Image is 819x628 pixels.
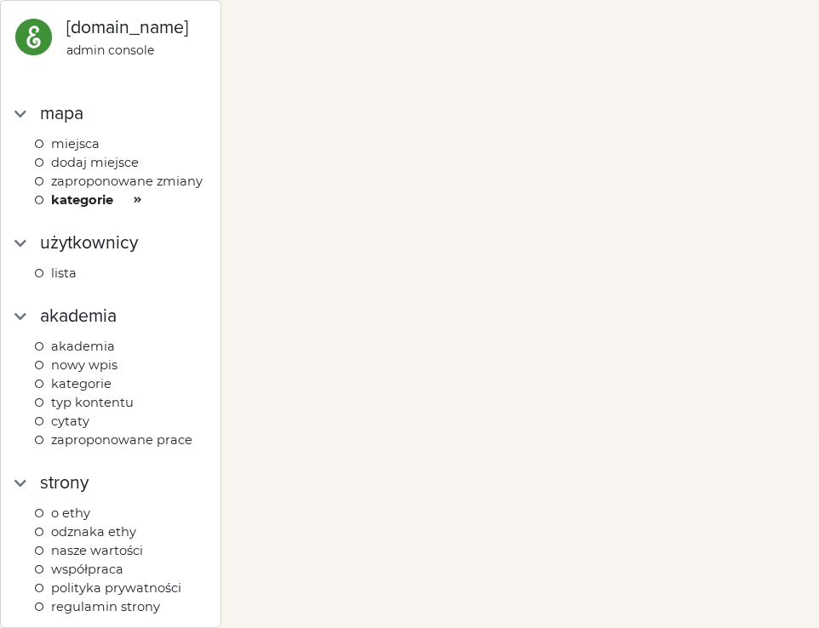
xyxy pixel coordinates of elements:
[40,230,138,257] div: Użytkownicy
[51,339,115,354] span: Akademia
[51,414,89,429] span: cytaty
[51,174,203,189] span: Zaproponowane zmiany
[40,100,83,128] div: mapa
[51,524,136,540] span: odznaka Ethy
[51,395,134,410] span: TYP KONTENTU
[51,580,181,596] span: Polityka prywatności
[51,599,160,614] span: Regulamin strony
[66,14,188,42] div: [DOMAIN_NAME]
[51,505,90,521] span: O Ethy
[51,265,77,281] span: lista
[14,18,53,56] img: ethy-logo
[51,357,117,373] span: Nowy wpis
[40,303,117,330] div: akademia
[51,192,113,208] span: kategorie
[40,470,89,497] div: Strony
[51,155,139,170] span: DODAJ MIEJSCE
[51,543,143,558] span: Nasze wartości
[51,376,112,391] span: kategorie
[51,432,192,448] span: Zaproponowane prace
[66,42,188,60] div: admin console
[51,136,100,151] span: Miejsca
[51,562,123,577] span: Współpraca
